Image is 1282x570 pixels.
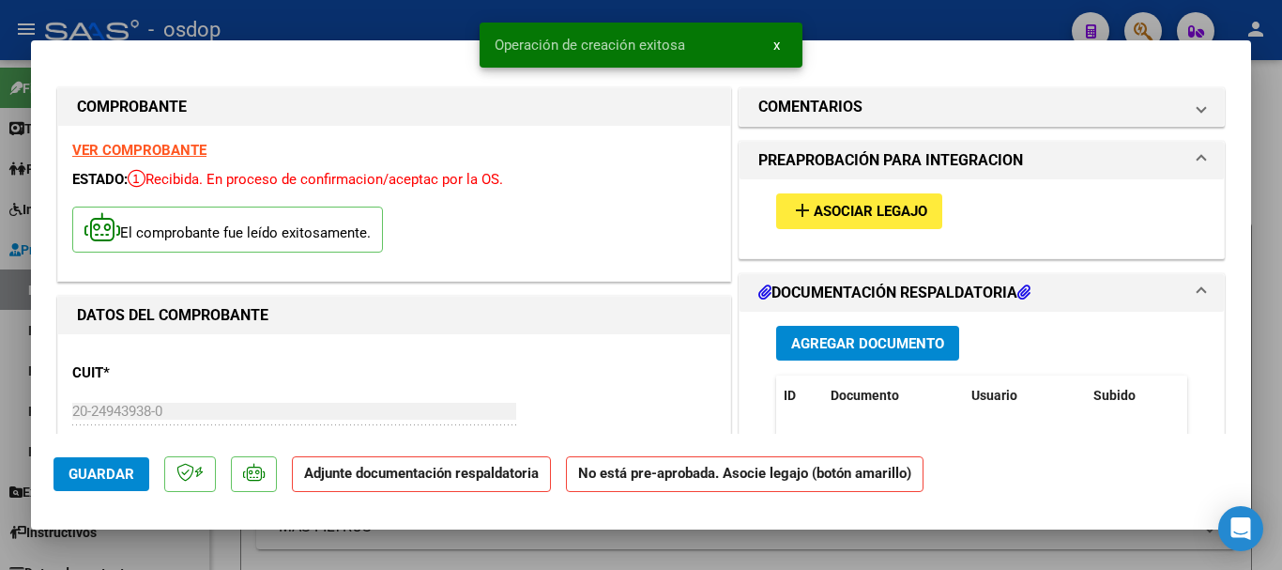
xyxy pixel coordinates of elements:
datatable-header-cell: Documento [823,376,964,416]
datatable-header-cell: Subido [1086,376,1180,416]
span: ESTADO: [72,171,128,188]
p: CUIT [72,362,266,384]
h1: COMENTARIOS [758,96,862,118]
mat-expansion-panel-header: DOCUMENTACIÓN RESPALDATORIA [740,274,1224,312]
button: x [758,28,795,62]
datatable-header-cell: ID [776,376,823,416]
span: Recibida. En proceso de confirmacion/aceptac por la OS. [128,171,503,188]
strong: No está pre-aprobada. Asocie legajo (botón amarillo) [566,456,923,493]
strong: COMPROBANTE [77,98,187,116]
span: Operación de creación exitosa [495,36,685,54]
button: Asociar Legajo [776,193,942,228]
span: Agregar Documento [791,335,944,352]
p: El comprobante fue leído exitosamente. [72,207,383,253]
span: Guardar [69,466,134,483]
div: PREAPROBACIÓN PARA INTEGRACION [740,179,1224,257]
mat-expansion-panel-header: COMENTARIOS [740,88,1224,126]
span: Documento [831,388,899,403]
h1: PREAPROBACIÓN PARA INTEGRACION [758,149,1023,172]
datatable-header-cell: Acción [1180,376,1274,416]
strong: DATOS DEL COMPROBANTE [77,306,268,324]
datatable-header-cell: Usuario [964,376,1086,416]
span: Usuario [971,388,1017,403]
button: Agregar Documento [776,326,959,361]
a: VER COMPROBANTE [72,142,206,159]
span: Asociar Legajo [814,204,927,221]
strong: Adjunte documentación respaldatoria [304,465,539,482]
h1: DOCUMENTACIÓN RESPALDATORIA [758,282,1030,304]
span: ID [784,388,796,403]
span: Subido [1093,388,1136,403]
mat-expansion-panel-header: PREAPROBACIÓN PARA INTEGRACION [740,142,1224,179]
span: x [773,37,780,54]
button: Guardar [53,457,149,491]
div: Open Intercom Messenger [1218,506,1263,551]
mat-icon: add [791,199,814,222]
